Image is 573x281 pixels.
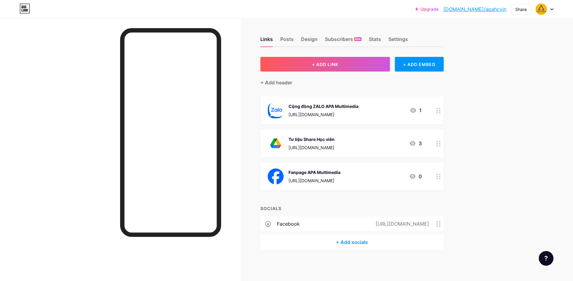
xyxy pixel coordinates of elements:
[288,111,358,118] div: [URL][DOMAIN_NAME]
[260,79,292,86] div: + Add header
[288,144,335,151] div: [URL][DOMAIN_NAME]
[312,62,338,67] span: + ADD LINK
[288,136,335,142] div: Tư liệu Share Học viên
[409,140,422,147] div: 3
[355,37,361,41] span: NEW
[288,169,340,176] div: Fanpage APA Multimedia
[515,6,527,13] div: Share
[288,103,358,109] div: Cộng đồng ZALO APA Multimedia
[268,168,284,184] img: Fanpage APA Multimedia
[260,57,390,72] button: + ADD LINK
[388,35,408,46] div: Settings
[409,173,422,180] div: 0
[301,35,318,46] div: Design
[268,135,284,151] img: Tư liệu Share Học viên
[410,107,422,114] div: 1
[535,3,547,15] img: APA Học viên
[280,35,294,46] div: Posts
[415,7,439,12] a: Upgrade
[366,220,436,227] div: [URL][DOMAIN_NAME]
[369,35,381,46] div: Stats
[268,102,284,118] img: Cộng đồng ZALO APA Multimedia
[260,205,444,212] div: SOCIALS
[325,35,362,46] div: Subscribers
[288,177,340,184] div: [URL][DOMAIN_NAME]
[443,6,506,13] a: [DOMAIN_NAME]/apahcvin
[260,35,273,46] div: Links
[395,57,443,72] div: + ADD EMBED
[277,220,300,227] div: facebook
[260,235,444,250] div: + Add socials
